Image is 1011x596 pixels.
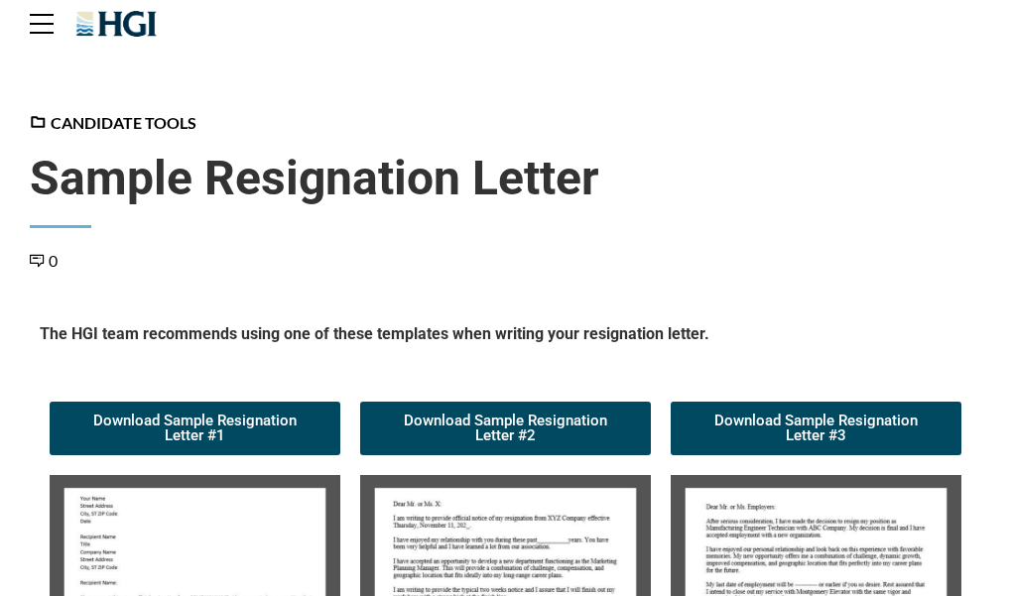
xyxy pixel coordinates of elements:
[671,402,961,455] a: Download Sample Resignation Letter #3
[30,251,58,270] a: 0
[40,323,971,352] h5: The HGI team recommends using one of these templates when writing your resignation letter.
[30,150,981,207] span: Sample Resignation Letter
[384,414,627,443] span: Download Sample Resignation Letter #2
[30,113,196,132] a: Candidate Tools
[695,414,938,443] span: Download Sample Resignation Letter #3
[360,402,651,455] a: Download Sample Resignation Letter #2
[50,402,340,455] a: Download Sample Resignation Letter #1
[73,414,316,443] span: Download Sample Resignation Letter #1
